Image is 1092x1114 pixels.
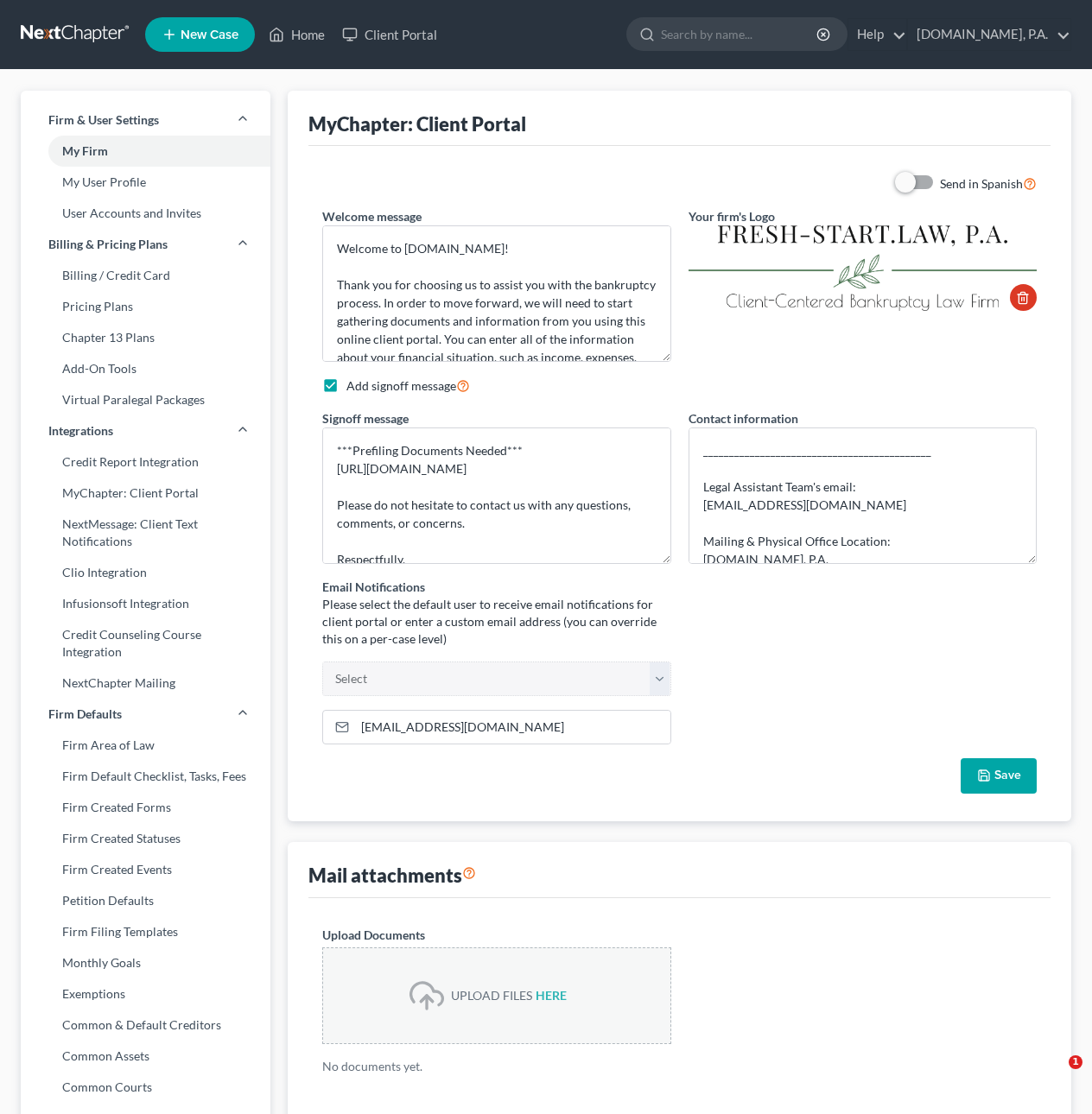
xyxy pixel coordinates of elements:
[21,854,270,885] a: Firm Created Events
[21,792,270,823] a: Firm Created Forms
[451,987,532,1004] div: UPLOAD FILES
[21,668,270,699] a: NextChapter Mailing
[661,18,819,50] input: Search by name...
[322,578,425,596] label: Email Notifications
[21,761,270,792] a: Firm Default Checklist, Tasks, Fees
[21,1010,270,1041] a: Common & Default Creditors
[48,236,168,253] span: Billing & Pricing Plans
[21,353,270,384] a: Add-On Tools
[21,509,270,557] a: NextMessage: Client Text Notifications
[322,596,671,648] p: Please select the default user to receive email notifications for client portal or enter a custom...
[355,711,670,744] input: Enter email...
[21,104,270,136] a: Firm & User Settings
[21,947,270,978] a: Monthly Goals
[940,176,1023,191] span: Send in Spanish
[181,28,238,41] span: New Case
[21,136,270,167] a: My Firm
[21,588,270,619] a: Infusionsoft Integration
[48,422,113,440] span: Integrations
[48,706,122,723] span: Firm Defaults
[689,409,798,427] label: Contact information
[21,1072,270,1103] a: Common Courts
[21,1041,270,1072] a: Common Assets
[308,111,526,136] div: MyChapter: Client Portal
[21,619,270,668] a: Credit Counseling Course Integration
[308,863,476,888] div: Mail attachments
[48,111,159,129] span: Firm & User Settings
[21,478,270,509] a: MyChapter: Client Portal
[322,409,409,427] label: Signoff message
[689,225,1038,311] img: f5e295b6-9ae9-485e-a4cb-f27ace60d076.png
[21,167,270,198] a: My User Profile
[21,557,270,588] a: Clio Integration
[1033,1055,1075,1097] iframe: Intercom live chat
[21,384,270,415] a: Virtual Paralegal Packages
[21,229,270,260] a: Billing & Pricing Plans
[689,207,775,225] label: Your firm's Logo
[21,730,270,761] a: Firm Area of Law
[961,758,1037,794] button: Save
[21,291,270,322] a: Pricing Plans
[21,885,270,916] a: Petition Defaults
[346,378,456,393] span: Add signoff message
[21,978,270,1010] a: Exemptions
[21,823,270,854] a: Firm Created Statuses
[333,19,446,50] a: Client Portal
[21,198,270,229] a: User Accounts and Invites
[260,19,333,50] a: Home
[21,260,270,291] a: Billing / Credit Card
[21,322,270,353] a: Chapter 13 Plans
[21,916,270,947] a: Firm Filing Templates
[21,446,270,478] a: Credit Report Integration
[21,415,270,446] a: Integrations
[322,207,422,225] label: Welcome message
[908,19,1070,50] a: [DOMAIN_NAME], P.A.
[322,1058,671,1075] p: No documents yet.
[322,926,425,944] label: Upload Documents
[1069,1055,1082,1069] span: 1
[848,19,906,50] a: Help
[21,699,270,730] a: Firm Defaults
